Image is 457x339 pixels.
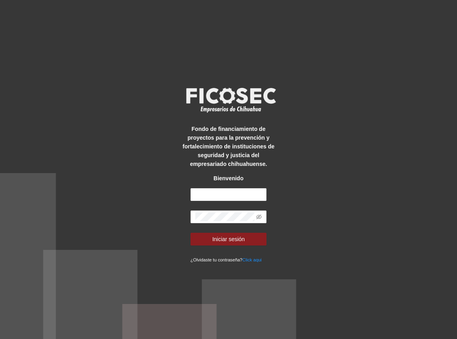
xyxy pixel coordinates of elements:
[183,126,274,167] strong: Fondo de financiamiento de proyectos para la prevención y fortalecimiento de instituciones de seg...
[212,235,245,244] span: Iniciar sesión
[191,257,262,262] small: ¿Olvidaste tu contraseña?
[256,214,262,220] span: eye-invisible
[214,175,243,181] strong: Bienvenido
[242,257,262,262] a: Click aqui
[191,233,267,245] button: Iniciar sesión
[181,85,280,115] img: logo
